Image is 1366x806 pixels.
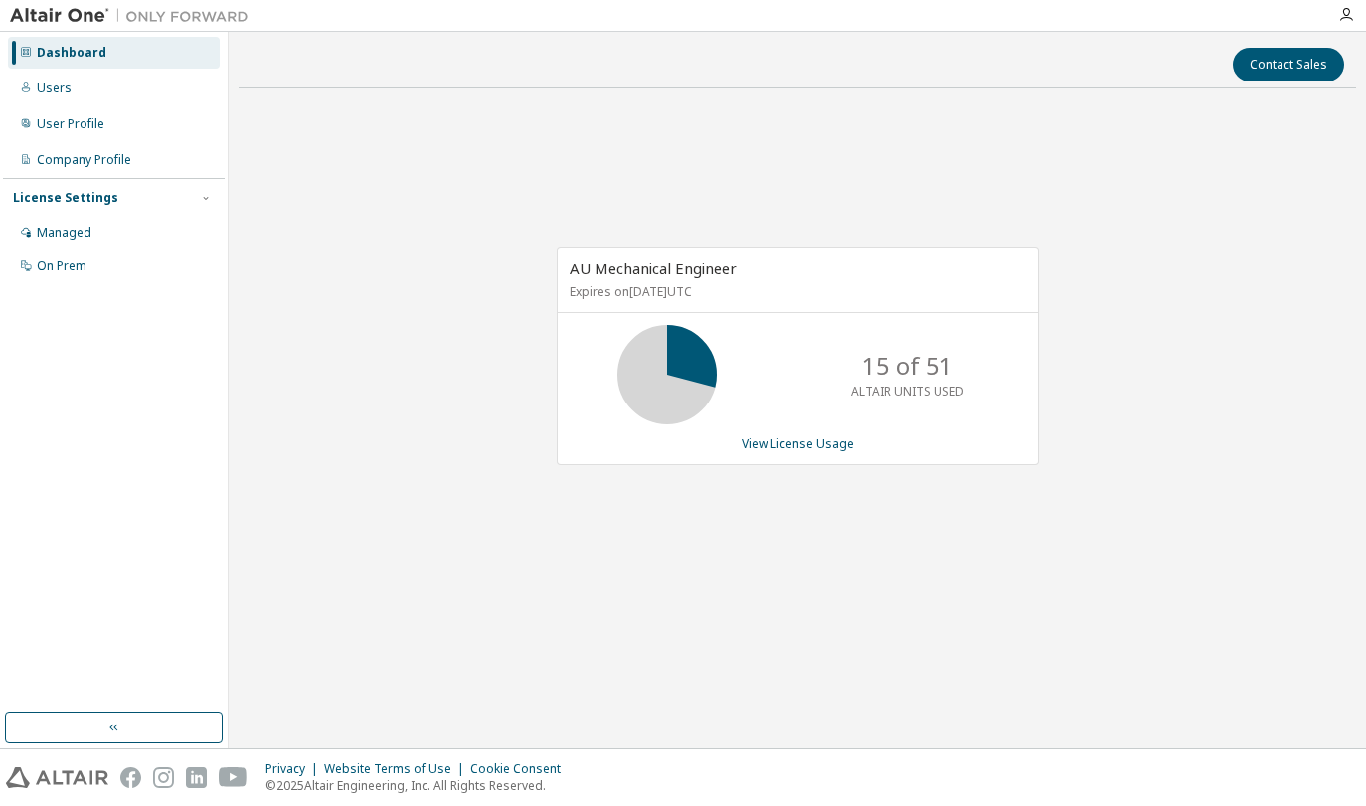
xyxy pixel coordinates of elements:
a: View License Usage [742,435,854,452]
div: Privacy [265,761,324,777]
p: 15 of 51 [862,349,953,383]
div: Website Terms of Use [324,761,470,777]
p: ALTAIR UNITS USED [851,383,964,400]
div: Company Profile [37,152,131,168]
div: Managed [37,225,91,241]
img: linkedin.svg [186,767,207,788]
img: altair_logo.svg [6,767,108,788]
p: Expires on [DATE] UTC [570,283,1021,300]
div: Dashboard [37,45,106,61]
button: Contact Sales [1233,48,1344,81]
img: youtube.svg [219,767,248,788]
div: Users [37,81,72,96]
img: Altair One [10,6,258,26]
div: On Prem [37,258,86,274]
div: Cookie Consent [470,761,573,777]
span: AU Mechanical Engineer [570,258,737,278]
img: facebook.svg [120,767,141,788]
div: User Profile [37,116,104,132]
img: instagram.svg [153,767,174,788]
div: License Settings [13,190,118,206]
p: © 2025 Altair Engineering, Inc. All Rights Reserved. [265,777,573,794]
